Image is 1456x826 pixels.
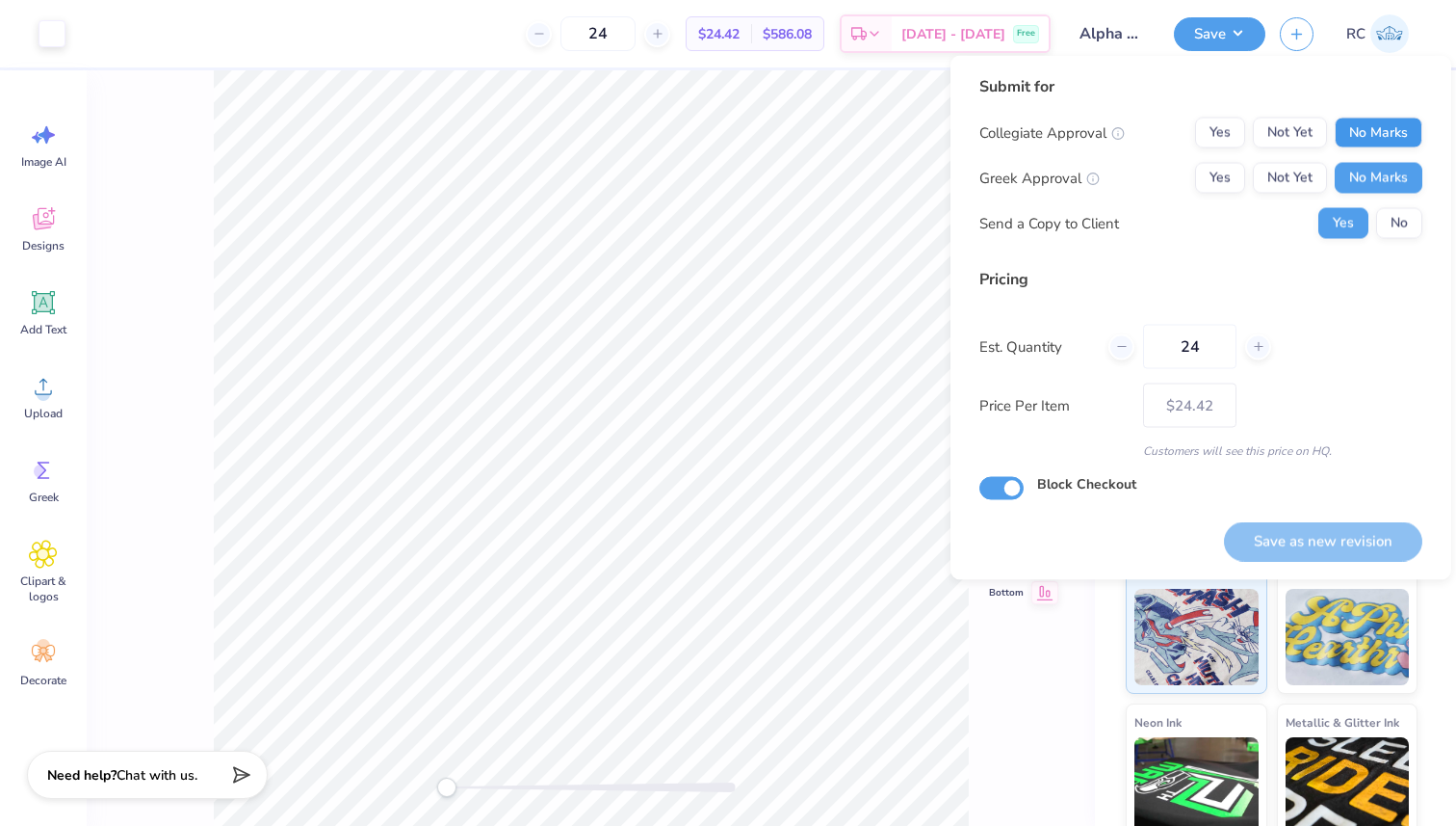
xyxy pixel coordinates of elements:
[1017,27,1035,40] span: Free
[979,212,1119,234] div: Send a Copy to Client
[1195,163,1245,194] button: Yes
[1037,474,1136,494] label: Block Checkout
[989,585,1024,600] span: Bottom
[979,268,1422,291] div: Pricing
[47,766,117,785] strong: Need help?
[437,778,456,797] div: Accessibility label
[698,24,740,44] span: $24.42
[1143,325,1236,369] input: – –
[979,394,1129,416] label: Price Per Item
[1195,118,1245,148] button: Yes
[117,766,197,785] span: Chat with us.
[979,167,1100,189] div: Greek Approval
[1346,23,1365,45] span: RC
[20,673,66,688] span: Decorate
[1065,14,1159,53] input: Untitled Design
[1134,589,1259,685] img: Standard
[1174,17,1265,51] button: Save
[1286,712,1399,733] span: Metallic & Glitter Ink
[1134,712,1182,733] span: Neon Ink
[1286,589,1410,685] img: Puff Ink
[901,24,1005,44] span: [DATE] - [DATE]
[24,406,63,421] span: Upload
[1338,14,1417,53] a: RC
[1318,208,1368,239] button: Yes
[1370,14,1409,53] img: Rohan Chaurasia
[1253,118,1327,148] button: Not Yet
[12,573,75,604] span: Clipart & logos
[21,154,66,170] span: Image AI
[979,335,1094,358] label: Est. Quantity
[979,121,1125,144] div: Collegiate Approval
[979,442,1422,460] div: Customers will see this price on HQ.
[1335,118,1422,148] button: No Marks
[1253,163,1327,194] button: Not Yet
[29,490,59,505] span: Greek
[560,16,636,51] input: – –
[1376,208,1422,239] button: No
[22,238,65,253] span: Designs
[979,75,1422,98] div: Submit for
[763,24,812,44] span: $586.08
[1335,163,1422,194] button: No Marks
[20,322,66,337] span: Add Text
